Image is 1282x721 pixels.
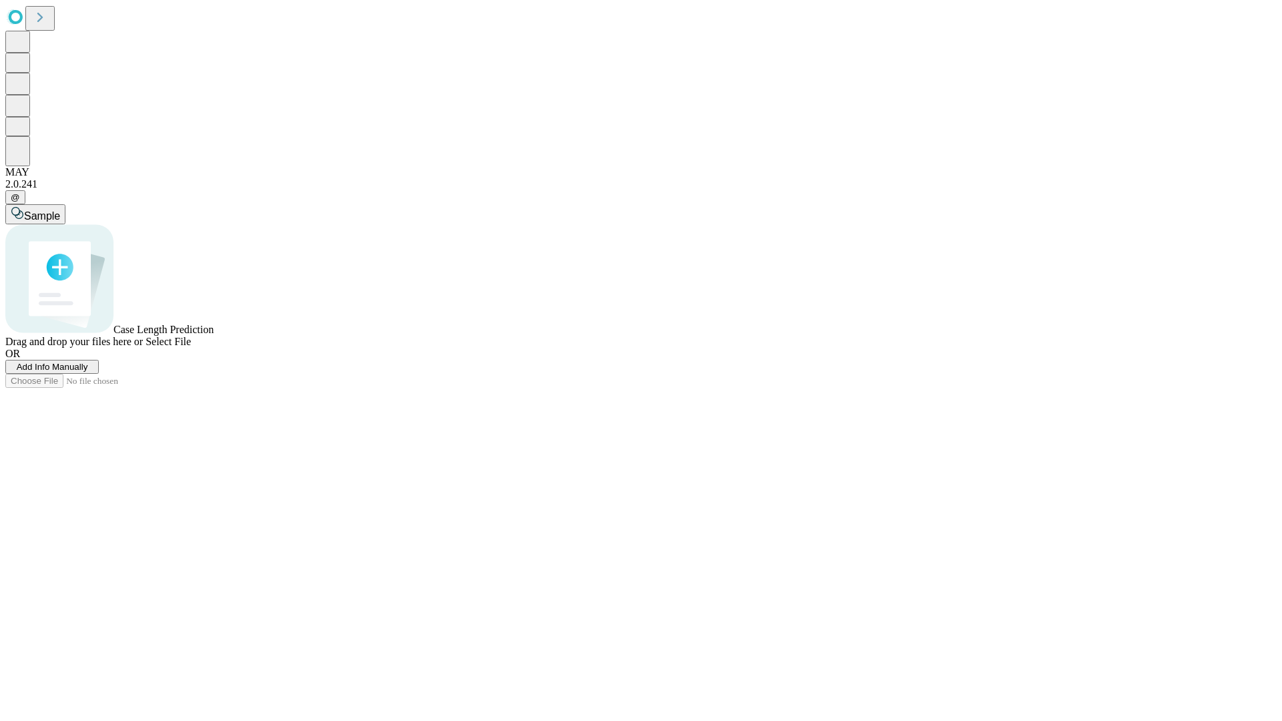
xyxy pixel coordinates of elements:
span: Sample [24,210,60,222]
button: Sample [5,204,65,224]
div: MAY [5,166,1277,178]
span: Case Length Prediction [114,324,214,335]
button: @ [5,190,25,204]
span: Select File [146,336,191,347]
span: OR [5,348,20,359]
button: Add Info Manually [5,360,99,374]
div: 2.0.241 [5,178,1277,190]
span: Drag and drop your files here or [5,336,143,347]
span: @ [11,192,20,202]
span: Add Info Manually [17,362,88,372]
